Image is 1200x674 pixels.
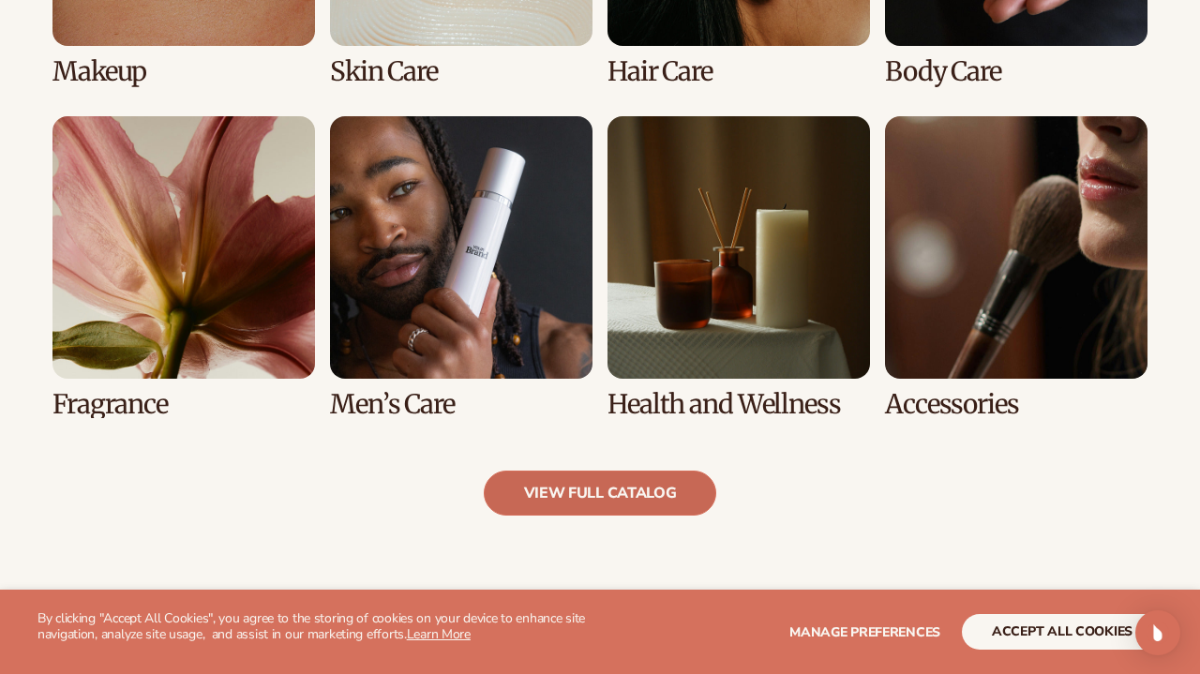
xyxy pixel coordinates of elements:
button: Manage preferences [789,614,940,650]
div: 6 / 8 [330,116,592,419]
div: 7 / 8 [607,116,870,419]
h3: Skin Care [330,57,592,86]
h3: Hair Care [607,57,870,86]
div: 5 / 8 [52,116,315,419]
h3: Body Care [885,57,1147,86]
div: Open Intercom Messenger [1135,610,1180,655]
div: 8 / 8 [885,116,1147,419]
a: Learn More [407,625,471,643]
button: accept all cookies [962,614,1162,650]
a: view full catalog [484,471,717,516]
h3: Makeup [52,57,315,86]
p: By clicking "Accept All Cookies", you agree to the storing of cookies on your device to enhance s... [37,611,600,643]
span: Manage preferences [789,623,940,641]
